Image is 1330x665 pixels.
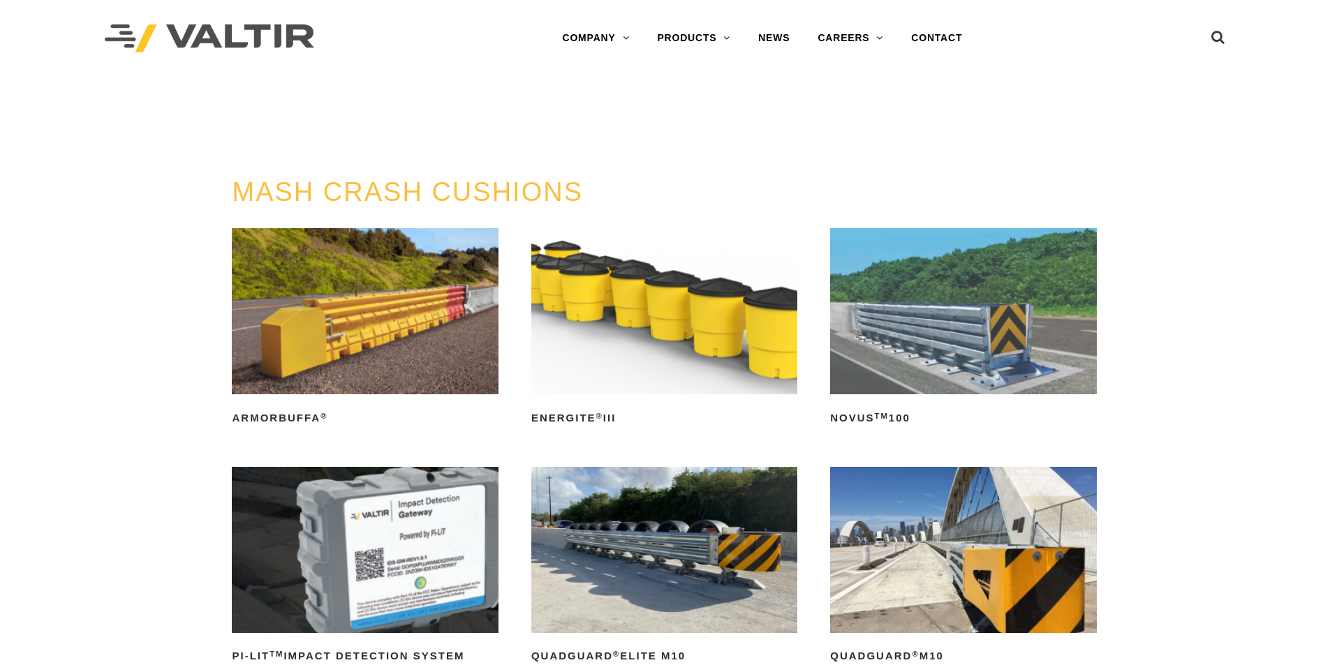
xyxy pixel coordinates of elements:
a: PRODUCTS [643,24,744,52]
a: COMPANY [548,24,643,52]
a: ENERGITE®III [531,228,797,429]
a: ArmorBuffa® [232,228,498,429]
img: Valtir [105,24,314,53]
a: CONTACT [897,24,976,52]
sup: ® [320,412,327,420]
a: MASH CRASH CUSHIONS [232,177,583,207]
h2: NOVUS 100 [830,407,1096,429]
sup: TM [875,412,889,420]
a: CAREERS [804,24,897,52]
a: NEWS [744,24,804,52]
a: NOVUSTM100 [830,228,1096,429]
sup: ® [613,650,620,658]
sup: TM [269,650,283,658]
h2: ENERGITE III [531,407,797,429]
h2: ArmorBuffa [232,407,498,429]
sup: ® [912,650,919,658]
sup: ® [596,412,603,420]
